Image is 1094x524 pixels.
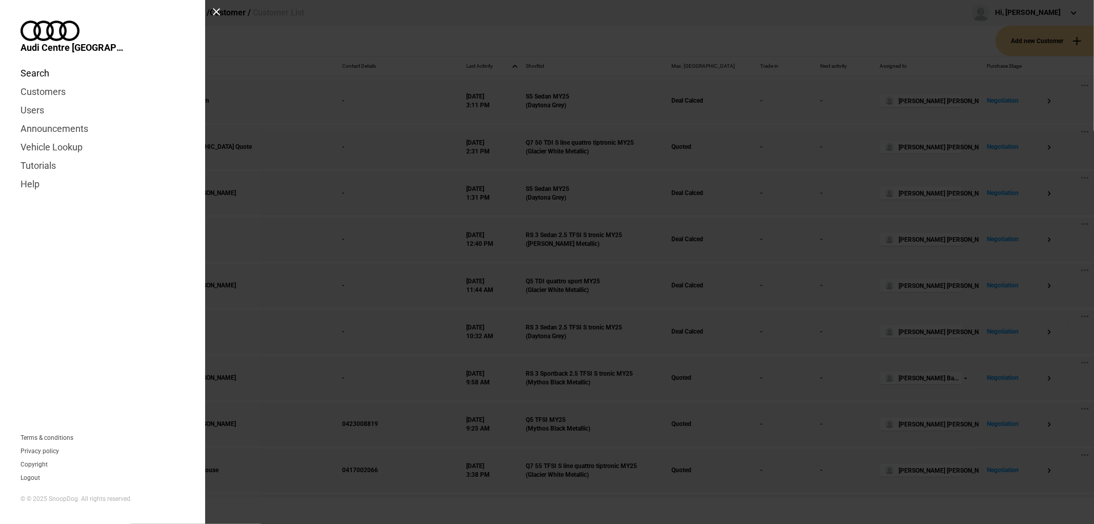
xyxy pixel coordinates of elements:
[21,157,185,175] a: Tutorials
[21,41,123,54] span: Audi Centre [GEOGRAPHIC_DATA]
[21,435,73,441] a: Terms & conditions
[21,64,185,83] a: Search
[21,138,185,157] a: Vehicle Lookup
[21,175,185,193] a: Help
[21,21,79,41] img: audi.png
[21,475,40,481] button: Logout
[21,495,185,503] div: © © 2025 SnoopDog. All rights reserved.
[21,83,185,101] a: Customers
[21,461,48,468] a: Copyright
[21,448,59,454] a: Privacy policy
[21,101,185,120] a: Users
[21,120,185,138] a: Announcements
